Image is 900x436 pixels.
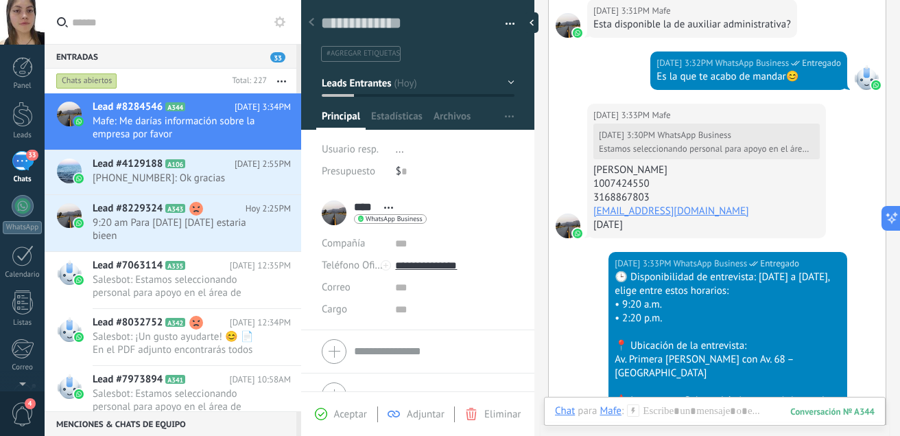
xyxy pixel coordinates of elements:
[578,404,597,418] span: para
[593,108,652,122] div: [DATE] 3:33PM
[93,273,265,299] span: Salesbot: Estamos seleccionando personal para apoyo en el área de recursos humanos. No necesitas ...
[322,110,360,130] span: Principal
[93,373,163,387] span: Lead #7973894
[93,100,163,114] span: Lead #8284546
[484,408,521,421] span: Eliminar
[165,159,185,168] span: A106
[371,110,423,130] span: Estadísticas
[322,277,351,299] button: Correo
[615,312,841,325] div: • 2:20 p.m.
[93,202,163,216] span: Lead #8229324
[396,143,404,156] span: ...
[593,18,791,32] div: Esta disponible la de auxiliar administrativa?
[3,271,43,279] div: Calendario
[45,309,301,365] a: Lead #8032752 A342 [DATE] 12:34PM Salesbot: ¡Un gusto ayudarte! 😊 📄 En el PDF adjunto encontrarás...
[593,4,652,18] div: [DATE] 3:31PM
[3,175,43,184] div: Chats
[396,161,514,183] div: $
[165,375,185,384] span: A341
[790,406,875,417] div: 344
[322,299,385,321] div: Cargo
[230,316,291,330] span: [DATE] 12:34PM
[165,261,185,270] span: A335
[93,259,163,273] span: Lead #7063114
[322,304,347,314] span: Cargo
[615,257,673,271] div: [DATE] 3:33PM
[573,229,582,238] img: waba.svg
[760,257,799,271] span: Entregado
[45,252,301,308] a: Lead #7063114 A335 [DATE] 12:35PM Salesbot: Estamos seleccionando personal para apoyo en el área ...
[322,281,351,294] span: Correo
[407,408,445,421] span: Adjuntar
[246,202,291,216] span: Hoy 2:25PM
[56,73,117,89] div: Chats abiertos
[45,150,301,194] a: Lead #4129188 A106 [DATE] 2:55PM [PHONE_NUMBER]: Ok gracias
[235,157,291,171] span: [DATE] 2:55PM
[235,100,291,114] span: [DATE] 3:34PM
[74,174,84,183] img: waba.svg
[3,82,43,91] div: Panel
[74,117,84,126] img: waba.svg
[322,259,393,272] span: Teléfono Oficina
[74,275,84,285] img: waba.svg
[854,65,879,90] span: WhatsApp Business
[165,204,185,213] span: A343
[327,49,400,58] span: #agregar etiquetas
[656,70,841,84] div: Es la que te acabo de mandar😊
[74,332,84,342] img: waba.svg
[270,52,285,62] span: 33
[74,218,84,228] img: waba.svg
[615,353,841,380] div: Av. Primera [PERSON_NAME] con Av. 68 – [GEOGRAPHIC_DATA]
[45,93,301,150] a: Lead #8284546 A344 [DATE] 3:34PM Mafe: Me darías información sobre la empresa por favor
[615,394,841,435] div: 📩 Importante: Solo podrás ingresar si tienes el PDF de cita programada. Una vez agendemos tu hora...
[593,177,820,191] div: 1007424550
[334,408,367,421] span: Aceptar
[525,12,538,33] div: Ocultar
[229,373,291,387] span: [DATE] 10:58AM
[93,216,265,242] span: 9:20 am Para [DATE] [DATE] estaria bieen
[230,259,291,273] span: [DATE] 12:35PM
[322,143,379,156] span: Usuario resp.
[802,56,841,70] span: Entregado
[615,298,841,312] div: • 9:20 a.m.
[165,102,185,111] span: A344
[93,172,265,185] span: [PHONE_NUMBER]: Ok gracias
[93,316,163,330] span: Lead #8032752
[45,44,296,69] div: Entradas
[45,366,301,422] a: Lead #7973894 A341 [DATE] 10:58AM Salesbot: Estamos seleccionando personal para apoyo en el área ...
[93,115,265,141] span: Mafe: Me darías información sobre la empresa por favor
[25,398,36,409] span: 4
[652,108,670,122] span: Mafe
[322,139,386,161] div: Usuario resp.
[599,130,657,141] div: [DATE] 3:30PM
[322,255,385,277] button: Teléfono Oficina
[93,157,163,171] span: Lead #4129188
[93,387,265,413] span: Salesbot: Estamos seleccionando personal para apoyo en el área de recursos humanos. No necesitas ...
[165,318,185,327] span: A342
[657,129,731,141] span: WhatsApp Business
[74,389,84,399] img: waba.svg
[652,4,670,18] span: Mafe
[600,404,621,417] div: Mafe
[621,404,624,418] span: :
[593,205,749,218] a: [EMAIL_ADDRESS][DOMAIN_NAME]
[3,363,43,372] div: Correo
[556,214,580,238] span: Mafe
[871,80,881,90] img: waba.svg
[3,131,43,140] div: Leads
[322,165,375,178] span: Presupuesto
[3,319,43,328] div: Listas
[615,339,841,353] div: 📍 Ubicación de la entrevista:
[45,195,301,251] a: Lead #8229324 A343 Hoy 2:25PM 9:20 am Para [DATE] [DATE] estaria bieen
[322,161,386,183] div: Presupuesto
[715,56,790,70] span: WhatsApp Business
[322,233,385,255] div: Compañía
[366,216,423,222] span: WhatsApp Business
[434,110,471,130] span: Archivos
[674,257,748,271] span: WhatsApp Business
[573,28,582,38] img: waba.svg
[593,218,820,232] div: [DATE]
[593,163,820,177] div: [PERSON_NAME]
[3,221,42,234] div: WhatsApp
[656,56,715,70] div: [DATE] 3:32PM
